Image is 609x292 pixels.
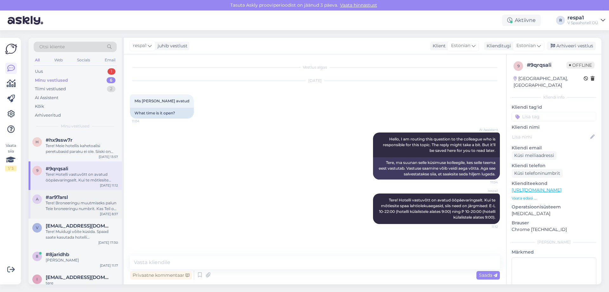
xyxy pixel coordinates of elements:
div: juhib vestlust [155,43,187,49]
span: #ar97arsl [46,194,68,200]
span: Estonian [451,42,470,49]
p: [MEDICAL_DATA] [512,210,596,217]
a: Vaata hinnastust [338,2,379,8]
span: v [36,225,38,230]
div: Minu vestlused [35,77,68,84]
span: info@vspahotel.ee [46,275,112,280]
span: Estonian [516,42,536,49]
span: Tere! Hotelli vastuvõtt on avatud ööpäevaringselt. Kui te mõtlesite spaa lahtiolekuaegasid, siis ... [379,198,496,220]
div: Tere! Broneeringu muutmiseks palun Teie broneeringu numbrit. Kas Teil on ka mõni alternatiivne ku... [46,200,118,212]
div: AI Assistent [35,95,58,101]
input: Lisa nimi [512,133,589,140]
span: #hx9ssw7r [46,137,72,143]
div: Tere! Hotelli vastuvõtt on avatud ööpäevaringselt. Kui te mõtlesite spaa lahtiolekuaegasid, siis ... [46,172,118,183]
div: All [34,56,41,64]
p: Märkmed [512,249,596,255]
span: 11:04 [474,180,498,185]
span: Saada [479,272,497,278]
div: # 9qrqsali [527,61,566,69]
div: Uus [35,68,43,75]
span: respa1 [133,42,147,49]
div: Klienditugi [484,43,511,49]
span: 11:12 [474,224,498,229]
div: Aktiivne [502,15,541,26]
div: Küsi meiliaadressi [512,151,557,160]
div: 1 / 3 [5,166,16,171]
div: What time is it open? [130,108,194,119]
a: [URL][DOMAIN_NAME] [512,187,561,193]
div: Kõik [35,103,44,110]
p: Vaata edasi ... [512,195,596,201]
div: 2 [107,86,115,92]
img: Askly Logo [5,43,17,55]
span: AI Assistent [474,127,498,132]
div: [DATE] 13:57 [99,154,118,159]
div: [DATE] 11:12 [100,183,118,188]
div: [GEOGRAPHIC_DATA], [GEOGRAPHIC_DATA] [514,75,584,89]
div: [PERSON_NAME] [512,239,596,245]
span: Minu vestlused [61,123,89,129]
div: Vestlus algas [130,65,500,70]
div: Kliendi info [512,94,596,100]
span: Mis [PERSON_NAME] avatud [134,98,189,103]
p: Operatsioonisüsteem [512,204,596,210]
div: Küsi telefoninumbrit [512,169,563,178]
span: #8jaridhb [46,252,69,257]
a: respa1V Spaahotell OÜ [567,15,605,25]
p: Kliendi tag'id [512,104,596,111]
p: Kliendi nimi [512,124,596,131]
span: 9 [36,168,38,173]
input: Lisa tag [512,112,596,121]
div: Tere, ma suunan selle küsimuse kolleegile, kes selle teema eest vastutab. Vastuse saamine võib ve... [373,157,500,180]
p: Kliendi telefon [512,162,596,169]
div: Socials [76,56,91,64]
div: Vaata siia [5,143,16,171]
div: 1 [108,68,115,75]
div: V Spaahotell OÜ [567,20,598,25]
span: 11:04 [132,119,156,124]
div: 6 [107,77,115,84]
div: [PERSON_NAME] [46,257,118,263]
span: h [36,139,39,144]
div: [DATE] [130,78,500,84]
p: Klienditeekond [512,180,596,187]
div: Arhiveeri vestlus [547,42,596,50]
span: respa1 [474,188,498,193]
div: R [556,16,565,25]
div: Tiimi vestlused [35,86,66,92]
p: Chrome [TECHNICAL_ID] [512,226,596,233]
span: viorikakugal@mail.ru [46,223,112,229]
div: Klient [430,43,446,49]
div: Tere! Meie hotellis kahetoalisi peretubasid paraku ei ole. Siiski on Superior toaklassis kaks toa... [46,143,118,154]
span: #9qrqsali [46,166,68,172]
div: [DATE] 11:17 [100,263,118,268]
div: [DATE] 17:30 [98,240,118,245]
div: Web [53,56,64,64]
span: Hello, I am routing this question to the colleague who is responsible for this topic. The reply m... [383,137,496,153]
span: i [36,277,38,282]
span: 8 [36,254,38,259]
div: tere [46,280,118,286]
span: a [36,197,39,201]
span: Otsi kliente [39,44,65,50]
div: Privaatne kommentaar [130,271,192,280]
div: respa1 [567,15,598,20]
div: Arhiveeritud [35,112,61,119]
div: [DATE] 8:37 [100,212,118,216]
p: Brauser [512,220,596,226]
p: Kliendi email [512,145,596,151]
span: Offline [566,62,594,69]
span: 9 [517,64,520,68]
div: Email [103,56,117,64]
div: Tere! Muidugi võite küsida. Spaad saate kasutada hotelli sisseregistreerimisest kuni väljaregistr... [46,229,118,240]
